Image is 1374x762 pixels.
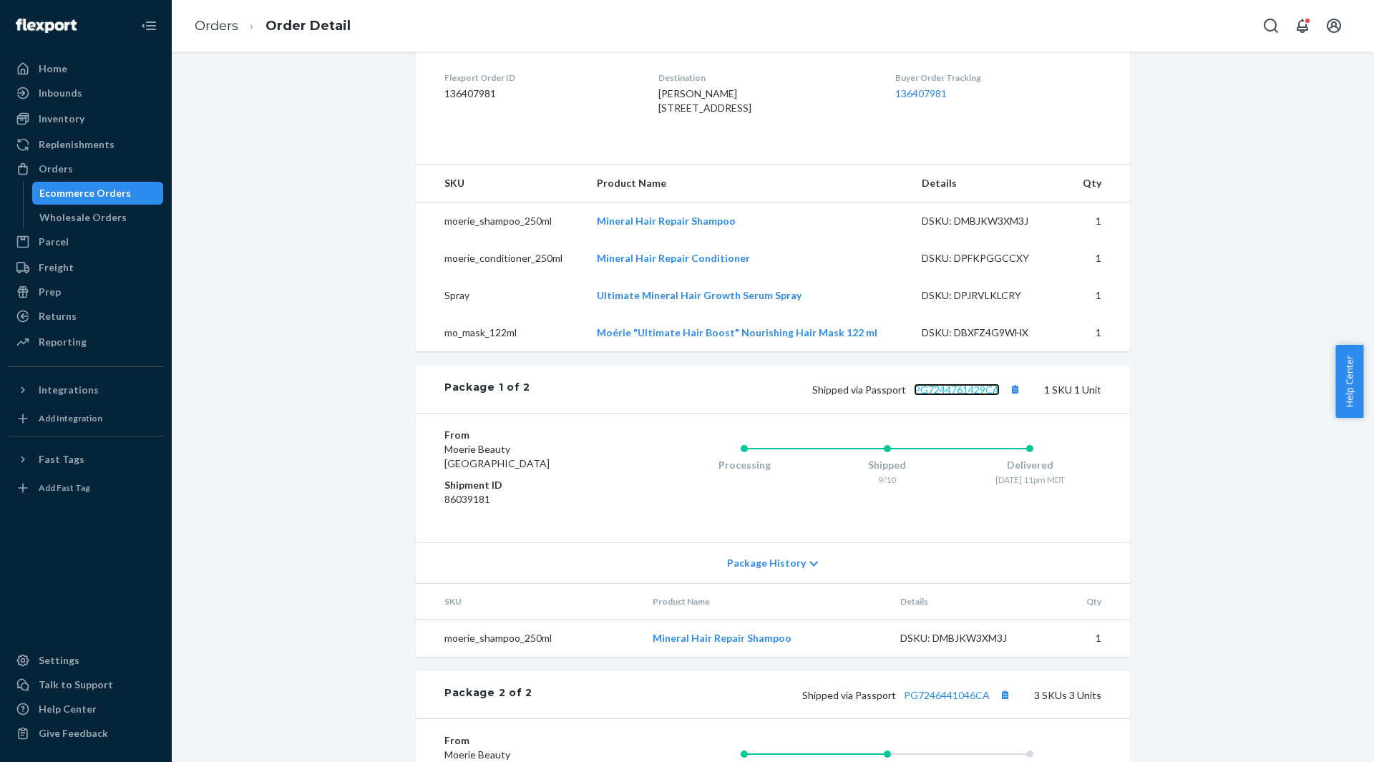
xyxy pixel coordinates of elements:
button: Fast Tags [9,448,163,471]
dt: From [444,733,615,748]
a: Help Center [9,698,163,721]
div: Inventory [39,112,84,126]
a: Replenishments [9,133,163,156]
dt: Shipment ID [444,478,615,492]
a: PG7246441046CA [904,689,990,701]
a: Home [9,57,163,80]
button: Copy tracking number [1005,380,1024,399]
button: Give Feedback [9,722,163,745]
div: Help Center [39,702,97,716]
a: Ultimate Mineral Hair Growth Serum Spray [597,289,801,301]
div: Inbounds [39,86,82,100]
a: Settings [9,649,163,672]
div: 9/10 [816,474,959,486]
button: Help Center [1335,345,1363,418]
button: Copy tracking number [995,685,1014,704]
a: Inventory [9,107,163,130]
span: Shipped via Passport [802,689,1014,701]
dt: Flexport Order ID [444,72,635,84]
div: Orders [39,162,73,176]
div: DSKU: DPFKPGGCCXY [922,251,1056,265]
a: Order Detail [265,18,351,34]
div: Ecommerce Orders [39,186,131,200]
div: Package 1 of 2 [444,380,530,399]
span: Moerie Beauty [GEOGRAPHIC_DATA] [444,443,550,469]
a: Moérie "Ultimate Hair Boost" Nourishing Hair Mask 122 ml [597,326,877,338]
div: [DATE] 11pm MDT [958,474,1101,486]
div: Give Feedback [39,726,108,741]
td: moerie_shampoo_250ml [416,202,585,240]
div: Returns [39,309,77,323]
a: Mineral Hair Repair Shampoo [597,215,736,227]
td: moerie_conditioner_250ml [416,240,585,277]
a: Add Fast Tag [9,477,163,499]
dt: Buyer Order Tracking [895,72,1101,84]
a: Orders [9,157,163,180]
div: 1 SKU 1 Unit [530,380,1101,399]
div: Add Fast Tag [39,482,90,494]
div: Home [39,62,67,76]
a: Reporting [9,331,163,353]
span: [PERSON_NAME] [STREET_ADDRESS] [658,87,751,114]
div: Integrations [39,383,99,397]
span: Package History [727,556,806,570]
div: Talk to Support [39,678,113,692]
th: Product Name [641,584,889,620]
a: Prep [9,280,163,303]
div: DSKU: DMBJKW3XM3J [922,214,1056,228]
div: DSKU: DMBJKW3XM3J [900,631,1035,645]
dd: 86039181 [444,492,615,507]
dt: Destination [658,72,872,84]
th: Qty [1046,584,1130,620]
div: DSKU: DPJRVLKLCRY [922,288,1056,303]
th: Product Name [585,165,910,202]
div: Shipped [816,458,959,472]
td: Spray [416,277,585,314]
button: Close Navigation [135,11,163,40]
th: SKU [416,584,641,620]
button: Open account menu [1320,11,1348,40]
div: 3 SKUs 3 Units [532,685,1101,704]
a: PG7244761429CA [914,384,1000,396]
a: Mineral Hair Repair Shampoo [653,632,791,644]
button: Open Search Box [1257,11,1285,40]
div: Replenishments [39,137,114,152]
div: Add Integration [39,412,102,424]
a: 136407981 [895,87,947,99]
td: 1 [1046,620,1130,658]
div: Delivered [958,458,1101,472]
a: Parcel [9,230,163,253]
img: Flexport logo [16,19,77,33]
span: Shipped via Passport [812,384,1024,396]
th: Details [910,165,1068,202]
td: 1 [1067,277,1130,314]
div: DSKU: DBXFZ4G9WHX [922,326,1056,340]
td: moerie_shampoo_250ml [416,620,641,658]
ol: breadcrumbs [183,5,362,47]
div: Settings [39,653,79,668]
a: Mineral Hair Repair Conditioner [597,252,750,264]
button: Open notifications [1288,11,1317,40]
a: Ecommerce Orders [32,182,164,205]
td: 1 [1067,240,1130,277]
a: Talk to Support [9,673,163,696]
th: SKU [416,165,585,202]
div: Prep [39,285,61,299]
th: Details [889,584,1046,620]
a: Freight [9,256,163,279]
a: Returns [9,305,163,328]
td: mo_mask_122ml [416,314,585,351]
div: Processing [673,458,816,472]
div: Wholesale Orders [39,210,127,225]
a: Inbounds [9,82,163,104]
div: Package 2 of 2 [444,685,532,704]
div: Parcel [39,235,69,249]
dd: 136407981 [444,87,635,101]
a: Orders [195,18,238,34]
button: Integrations [9,378,163,401]
td: 1 [1067,202,1130,240]
th: Qty [1067,165,1130,202]
div: Fast Tags [39,452,84,467]
dt: From [444,428,615,442]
